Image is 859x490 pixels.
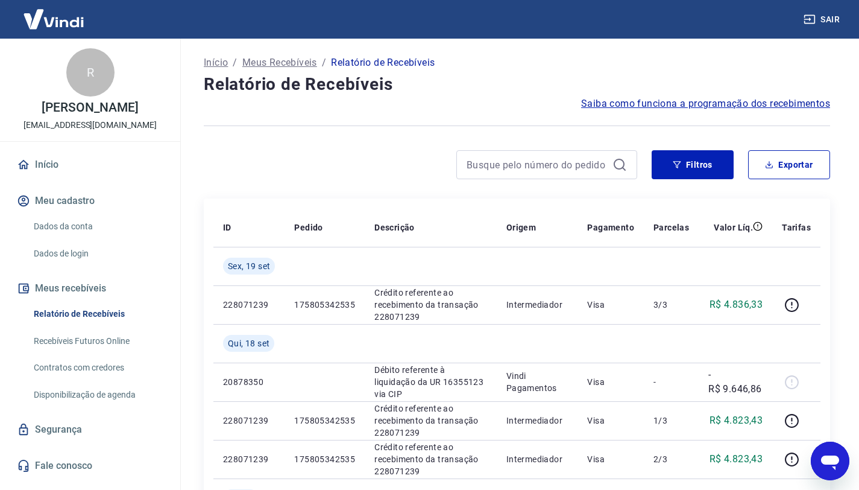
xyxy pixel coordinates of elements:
p: -R$ 9.646,86 [708,367,763,396]
p: Intermediador [506,415,568,427]
p: [EMAIL_ADDRESS][DOMAIN_NAME] [24,119,157,132]
p: R$ 4.823,43 [710,452,763,466]
p: Crédito referente ao recebimento da transação 228071239 [374,402,487,439]
a: Saiba como funciona a programação dos recebimentos [581,97,830,111]
p: Crédito referente ao recebimento da transação 228071239 [374,287,487,323]
div: R [66,48,115,97]
a: Início [204,56,228,70]
a: Fale conosco [14,453,166,479]
p: Intermediador [506,299,568,311]
p: Pedido [294,221,323,234]
p: Origem [506,221,536,234]
a: Meus Recebíveis [242,56,317,70]
p: Crédito referente ao recebimento da transação 228071239 [374,441,487,477]
button: Meus recebíveis [14,275,166,302]
input: Busque pelo número do pedido [467,156,608,174]
p: Relatório de Recebíveis [331,56,435,70]
p: Parcelas [653,221,689,234]
h4: Relatório de Recebíveis [204,72,830,97]
p: 175805342535 [294,299,355,311]
p: Visa [587,299,634,311]
p: 228071239 [223,415,275,427]
p: Descrição [374,221,415,234]
a: Relatório de Recebíveis [29,302,166,326]
p: Valor Líq. [714,221,753,234]
button: Filtros [652,150,734,179]
p: 1/3 [653,415,689,427]
a: Início [14,151,166,178]
p: R$ 4.836,33 [710,297,763,312]
p: 175805342535 [294,453,355,465]
p: 228071239 [223,453,275,465]
p: / [322,56,326,70]
p: 3/3 [653,299,689,311]
a: Disponibilização de agenda [29,383,166,407]
p: Pagamento [587,221,634,234]
a: Contratos com credores [29,355,166,380]
p: 228071239 [223,299,275,311]
p: Visa [587,415,634,427]
p: 175805342535 [294,415,355,427]
span: Qui, 18 set [228,337,269,349]
a: Recebíveis Futuros Online [29,329,166,354]
p: 2/3 [653,453,689,465]
a: Segurança [14,416,166,443]
p: - [653,376,689,388]
p: / [233,56,237,70]
a: Dados de login [29,241,166,266]
p: Vindi Pagamentos [506,370,568,394]
p: Tarifas [782,221,811,234]
span: Sex, 19 set [228,260,270,272]
p: 20878350 [223,376,275,388]
a: Dados da conta [29,214,166,239]
p: Intermediador [506,453,568,465]
p: Visa [587,453,634,465]
iframe: Botão para abrir a janela de mensagens, conversa em andamento [811,442,849,480]
p: R$ 4.823,43 [710,413,763,428]
button: Meu cadastro [14,188,166,214]
img: Vindi [14,1,93,37]
p: ID [223,221,231,234]
p: Visa [587,376,634,388]
p: [PERSON_NAME] [42,101,138,114]
button: Exportar [748,150,830,179]
button: Sair [801,8,845,31]
p: Débito referente à liquidação da UR 16355123 via CIP [374,364,487,400]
